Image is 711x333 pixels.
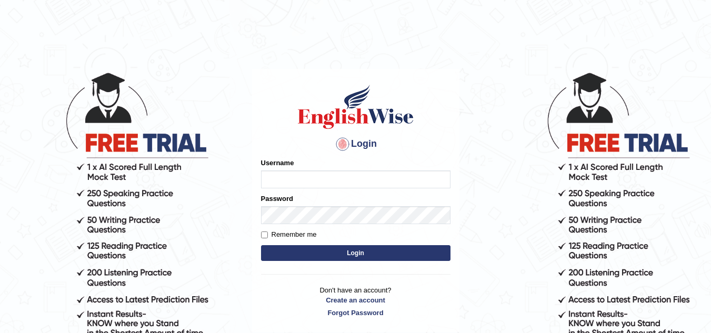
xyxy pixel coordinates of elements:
[261,194,293,204] label: Password
[261,245,450,261] button: Login
[261,158,294,168] label: Username
[261,231,268,238] input: Remember me
[261,295,450,305] a: Create an account
[261,308,450,318] a: Forgot Password
[296,83,416,130] img: Logo of English Wise sign in for intelligent practice with AI
[261,285,450,318] p: Don't have an account?
[261,136,450,153] h4: Login
[261,229,317,240] label: Remember me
